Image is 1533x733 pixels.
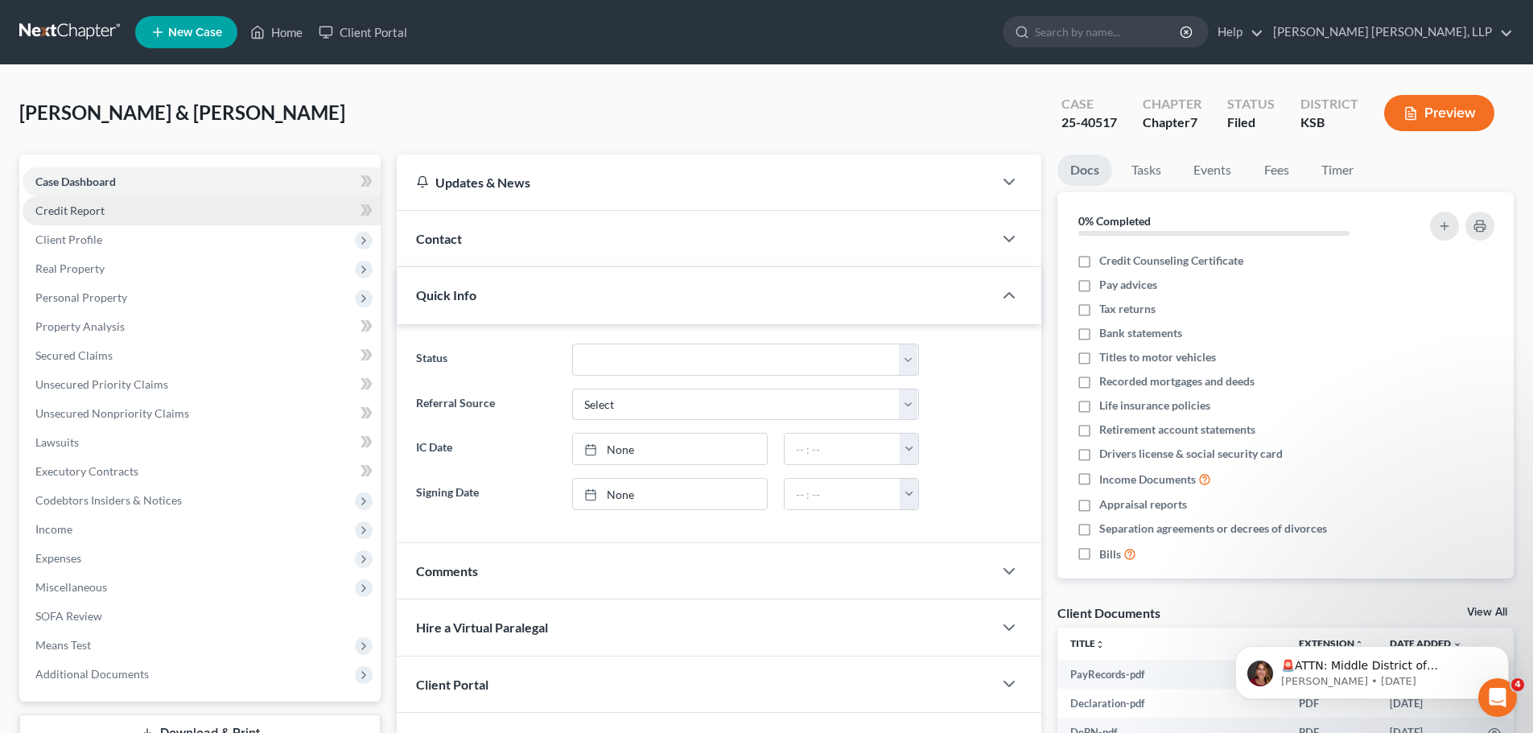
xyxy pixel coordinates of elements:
[1211,545,1533,725] iframe: Intercom notifications message
[23,370,381,399] a: Unsecured Priority Claims
[416,287,476,303] span: Quick Info
[1057,660,1286,689] td: PayRecords-pdf
[408,433,563,465] label: IC Date
[1099,446,1283,462] span: Drivers license & social security card
[35,522,72,536] span: Income
[1078,214,1151,228] strong: 0% Completed
[1099,397,1210,414] span: Life insurance policies
[35,348,113,362] span: Secured Claims
[1099,349,1216,365] span: Titles to motor vehicles
[785,434,900,464] input: -- : --
[24,101,298,154] div: message notification from Katie, 2w ago. 🚨ATTN: Middle District of Florida The court has added a ...
[23,196,381,225] a: Credit Report
[1300,95,1358,113] div: District
[35,406,189,420] span: Unsecured Nonpriority Claims
[573,434,767,464] a: None
[23,399,381,428] a: Unsecured Nonpriority Claims
[35,493,182,507] span: Codebtors Insiders & Notices
[1478,678,1517,717] iframe: Intercom live chat
[1035,17,1182,47] input: Search by name...
[1384,95,1494,131] button: Preview
[785,479,900,509] input: -- : --
[408,344,563,376] label: Status
[23,341,381,370] a: Secured Claims
[35,261,105,275] span: Real Property
[1099,277,1157,293] span: Pay advices
[1099,422,1255,438] span: Retirement account statements
[35,377,168,391] span: Unsecured Priority Claims
[573,479,767,509] a: None
[35,319,125,333] span: Property Analysis
[416,174,974,191] div: Updates & News
[70,130,278,144] p: Message from Katie, sent 2w ago
[35,175,116,188] span: Case Dashboard
[1227,95,1275,113] div: Status
[19,101,345,124] span: [PERSON_NAME] & [PERSON_NAME]
[416,677,488,692] span: Client Portal
[408,389,563,421] label: Referral Source
[1099,472,1196,488] span: Income Documents
[35,580,107,594] span: Miscellaneous
[1119,154,1174,186] a: Tasks
[1143,113,1201,132] div: Chapter
[35,667,149,681] span: Additional Documents
[1210,18,1263,47] a: Help
[1227,113,1275,132] div: Filed
[35,609,102,623] span: SOFA Review
[1251,154,1302,186] a: Fees
[1143,95,1201,113] div: Chapter
[1099,301,1156,317] span: Tax returns
[1099,521,1327,537] span: Separation agreements or decrees of divorces
[408,478,563,510] label: Signing Date
[1099,546,1121,562] span: Bills
[1308,154,1366,186] a: Timer
[23,457,381,486] a: Executory Contracts
[1099,373,1255,389] span: Recorded mortgages and deeds
[23,312,381,341] a: Property Analysis
[1061,95,1117,113] div: Case
[1181,154,1244,186] a: Events
[23,428,381,457] a: Lawsuits
[35,290,127,304] span: Personal Property
[1190,114,1197,130] span: 7
[416,231,462,246] span: Contact
[1061,113,1117,132] div: 25-40517
[23,602,381,631] a: SOFA Review
[1099,253,1243,269] span: Credit Counseling Certificate
[1099,325,1182,341] span: Bank statements
[35,551,81,565] span: Expenses
[311,18,415,47] a: Client Portal
[1057,689,1286,718] td: Declaration-pdf
[35,638,91,652] span: Means Test
[242,18,311,47] a: Home
[35,464,138,478] span: Executory Contracts
[35,204,105,217] span: Credit Report
[1095,640,1105,649] i: unfold_more
[168,27,222,39] span: New Case
[1511,678,1524,691] span: 4
[35,233,102,246] span: Client Profile
[1070,637,1105,649] a: Titleunfold_more
[1057,154,1112,186] a: Docs
[1099,496,1187,513] span: Appraisal reports
[70,114,273,255] span: 🚨ATTN: Middle District of [US_STATE] The court has added a new Credit Counseling Field that we ne...
[416,563,478,579] span: Comments
[416,620,548,635] span: Hire a Virtual Paralegal
[23,167,381,196] a: Case Dashboard
[1265,18,1513,47] a: [PERSON_NAME] [PERSON_NAME], LLP
[36,116,62,142] img: Profile image for Katie
[1057,604,1160,621] div: Client Documents
[35,435,79,449] span: Lawsuits
[1300,113,1358,132] div: KSB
